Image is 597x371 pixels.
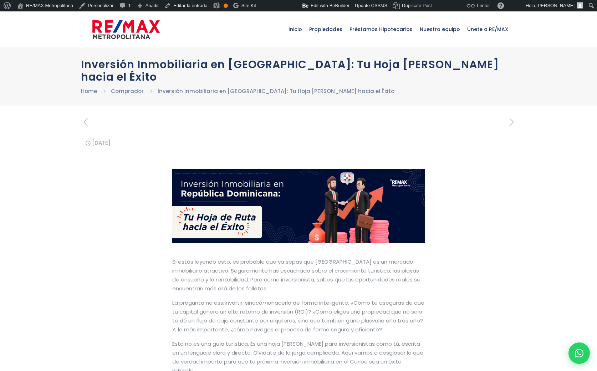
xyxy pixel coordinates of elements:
li: Inversión Inmobiliaria en [GEOGRAPHIC_DATA]: Tu Hoja [PERSON_NAME] hacia el Éxito [158,87,394,96]
a: Comprador [111,87,144,95]
img: remax-metropolitana-logo [92,19,160,40]
span: Site Kit [241,3,256,8]
span: si [220,299,225,306]
i: next post [507,116,516,128]
h1: Inversión Inmobiliaria en [GEOGRAPHIC_DATA]: Tu Hoja [PERSON_NAME] hacia el Éxito [81,58,516,83]
a: RE/MAX Metropolitana [92,11,160,47]
div: Aceptable [224,4,228,8]
a: previous post [81,117,90,128]
a: Préstamos Hipotecarios [346,11,416,47]
span: Si estás leyendo esto, es probable que ya sepas que [GEOGRAPHIC_DATA] es un mercado inmobiliario ... [172,258,420,292]
span: cómo [256,299,271,306]
span: invertir, sino [225,299,256,306]
a: Inicio [285,11,306,47]
span: La pregunta no es [172,299,220,306]
img: Caricatura de un inversionista y un agente inmobiliario dándose la mano para cerrar un trato de i... [172,169,425,243]
span: hacerlo de forma inteligente. ¿Cómo te aseguras de que tu capital genere un alto retorno de inver... [172,299,424,333]
span: Nuestro equipo [416,19,464,40]
a: Únete a RE/MAX [464,11,512,47]
i: previous post [81,116,90,128]
span: Préstamos Hipotecarios [346,19,416,40]
span: Propiedades [306,19,346,40]
img: Visitas de 48 horas. Haz clic para ver más estadísticas del sitio. [262,1,293,13]
a: next post [507,117,516,128]
a: Nuestro equipo [416,11,464,47]
span: Inicio [285,19,306,40]
a: Propiedades [306,11,346,47]
a: Home [81,87,97,95]
span: Únete a RE/MAX [464,19,512,40]
span: [PERSON_NAME] [536,3,575,8]
time: [DATE] [92,139,111,147]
